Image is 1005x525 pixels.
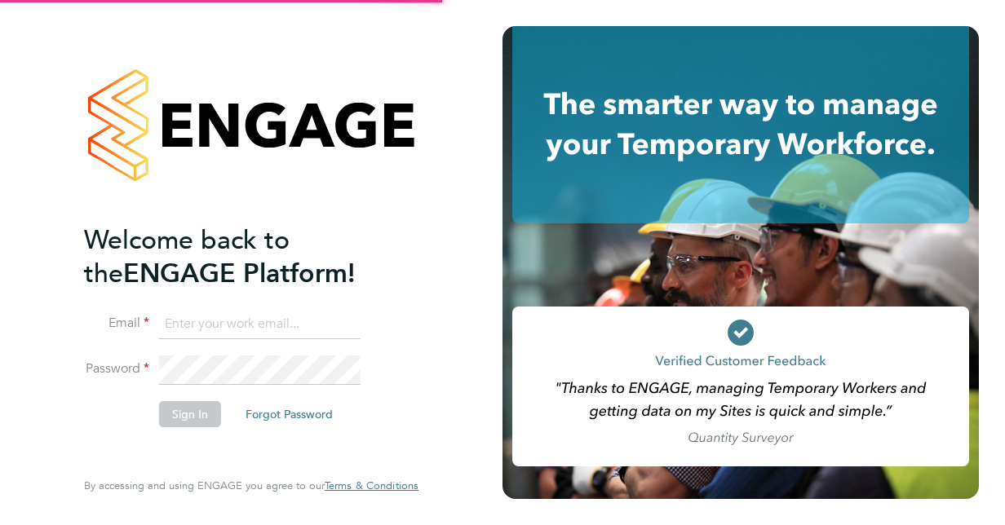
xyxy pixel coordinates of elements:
[232,401,346,427] button: Forgot Password
[84,479,418,492] span: By accessing and using ENGAGE you agree to our
[84,223,402,290] h2: ENGAGE Platform!
[84,224,290,289] span: Welcome back to the
[325,479,418,492] a: Terms & Conditions
[84,360,149,377] label: Password
[159,310,361,339] input: Enter your work email...
[159,401,221,427] button: Sign In
[84,315,149,332] label: Email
